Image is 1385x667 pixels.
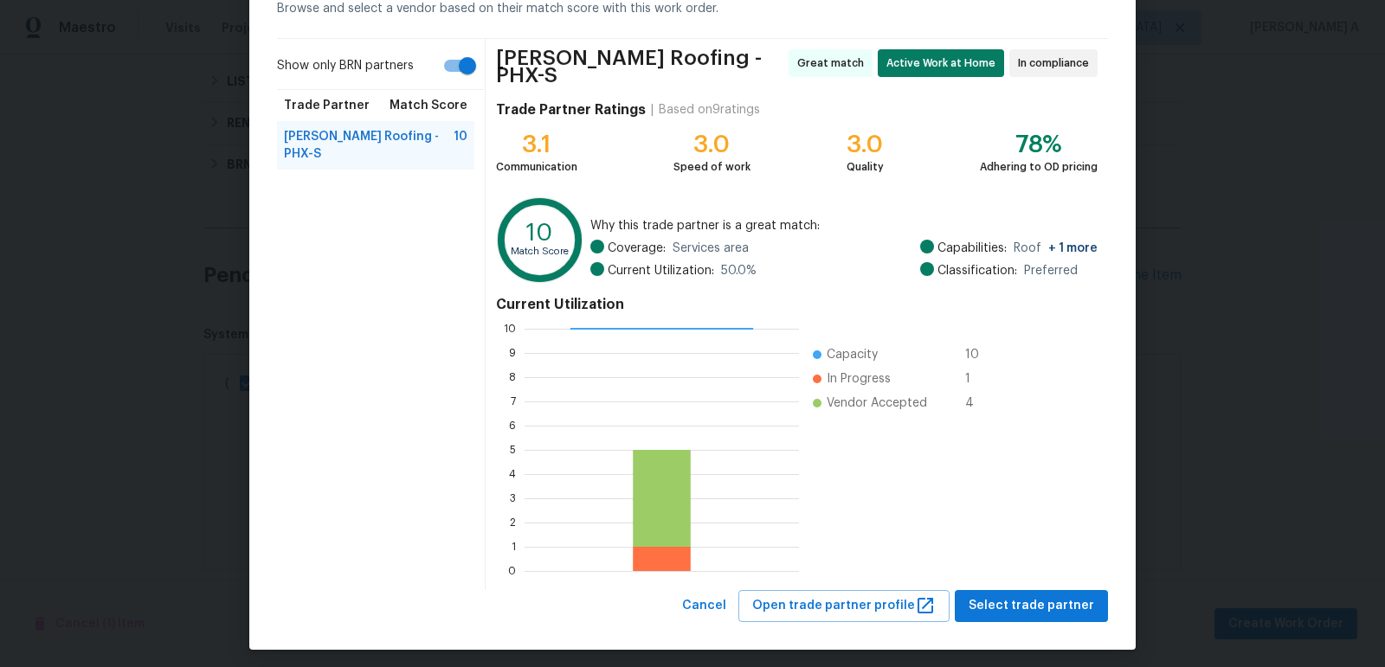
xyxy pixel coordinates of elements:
text: 10 [526,221,553,245]
span: Capacity [827,346,878,363]
div: 3.0 [847,136,884,153]
span: Capabilities: [937,240,1007,257]
div: Based on 9 ratings [659,101,760,119]
text: 5 [510,445,516,455]
text: 9 [509,348,516,358]
div: Speed of work [673,158,750,176]
span: [PERSON_NAME] Roofing - PHX-S [496,49,783,84]
span: 4 [965,394,993,412]
div: 78% [980,136,1098,153]
text: 0 [508,566,516,576]
span: In Progress [827,370,891,388]
span: 10 [965,346,993,363]
span: Classification: [937,262,1017,279]
span: 1 [965,370,993,388]
text: 3 [510,493,516,503]
div: 3.1 [496,136,577,153]
text: 2 [510,517,516,528]
div: Quality [847,158,884,176]
text: 6 [509,420,516,431]
h4: Trade Partner Ratings [496,101,646,119]
span: Trade Partner [284,97,370,114]
span: Current Utilization: [608,262,714,279]
span: 10 [454,128,467,163]
span: Active Work at Home [886,55,1002,72]
span: Show only BRN partners [277,57,414,75]
text: 8 [509,372,516,382]
text: 7 [511,396,516,407]
span: Great match [797,55,871,72]
div: Communication [496,158,577,176]
span: + 1 more [1048,242,1098,254]
text: 4 [509,469,516,479]
span: Coverage: [608,240,666,257]
button: Select trade partner [955,590,1108,622]
span: 50.0 % [721,262,757,279]
span: Cancel [682,595,726,617]
div: Adhering to OD pricing [980,158,1098,176]
text: 1 [512,542,516,552]
text: Match Score [511,247,569,256]
button: Cancel [675,590,733,622]
div: 3.0 [673,136,750,153]
span: Select trade partner [969,595,1094,617]
span: Why this trade partner is a great match: [590,217,1098,234]
span: Preferred [1024,262,1078,279]
text: 10 [504,324,516,334]
div: | [646,101,659,119]
h4: Current Utilization [496,296,1098,313]
span: Match Score [390,97,467,114]
span: Roof [1014,240,1098,257]
button: Open trade partner profile [738,590,950,622]
span: Vendor Accepted [827,394,927,412]
span: [PERSON_NAME] Roofing - PHX-S [284,128,454,163]
span: Services area [673,240,749,257]
span: Open trade partner profile [752,595,936,617]
span: In compliance [1018,55,1096,72]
